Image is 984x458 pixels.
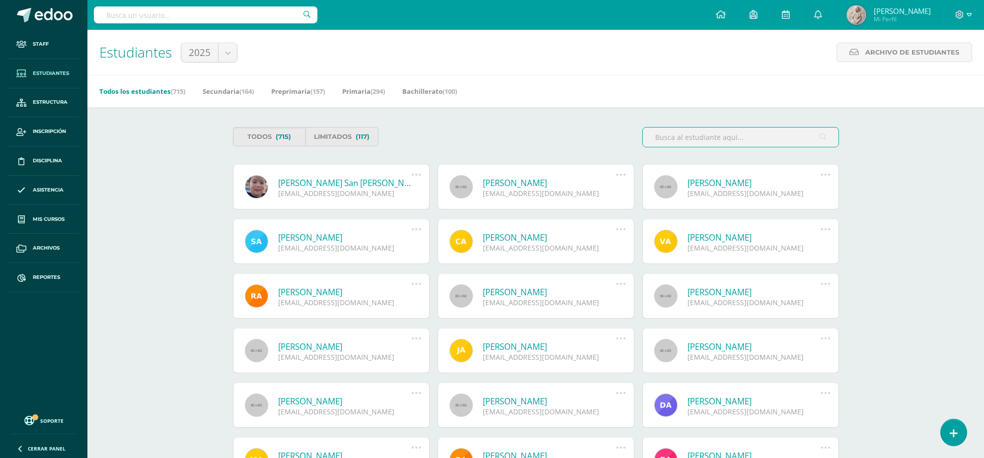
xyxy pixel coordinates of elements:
span: 2025 [189,43,211,62]
a: Reportes [8,263,79,292]
a: [PERSON_NAME] [687,232,821,243]
span: [PERSON_NAME] [874,6,931,16]
span: Mi Perfil [874,15,931,23]
a: [PERSON_NAME] [278,232,412,243]
a: Primaria(294) [342,83,385,99]
a: [PERSON_NAME] [687,177,821,189]
a: [PERSON_NAME] [483,341,616,352]
a: [PERSON_NAME] [483,232,616,243]
a: [PERSON_NAME] [483,286,616,298]
input: Busca un usuario... [94,6,317,23]
span: Estudiantes [99,43,172,62]
span: Inscripción [33,128,66,135]
a: Archivos [8,234,79,263]
a: [PERSON_NAME] [278,395,412,407]
a: Estudiantes [8,59,79,88]
span: Archivo de Estudiantes [865,43,959,62]
span: Reportes [33,273,60,281]
div: [EMAIL_ADDRESS][DOMAIN_NAME] [687,407,821,416]
div: [EMAIL_ADDRESS][DOMAIN_NAME] [483,407,616,416]
span: Disciplina [33,157,62,165]
span: Cerrar panel [28,445,66,452]
span: Soporte [40,417,64,424]
img: 0721312b14301b3cebe5de6252ad211a.png [846,5,866,25]
span: (715) [276,128,291,146]
span: Estructura [33,98,68,106]
div: [EMAIL_ADDRESS][DOMAIN_NAME] [687,352,821,362]
span: Staff [33,40,49,48]
div: [EMAIL_ADDRESS][DOMAIN_NAME] [278,352,412,362]
div: [EMAIL_ADDRESS][DOMAIN_NAME] [687,189,821,198]
a: Bachillerato(100) [402,83,457,99]
a: [PERSON_NAME] [278,286,412,298]
a: Todos(715) [233,127,306,146]
div: [EMAIL_ADDRESS][DOMAIN_NAME] [278,298,412,307]
div: [EMAIL_ADDRESS][DOMAIN_NAME] [483,298,616,307]
div: [EMAIL_ADDRESS][DOMAIN_NAME] [278,189,412,198]
div: [EMAIL_ADDRESS][DOMAIN_NAME] [687,243,821,253]
a: Staff [8,30,79,59]
span: Asistencia [33,186,64,194]
a: Estructura [8,88,79,118]
span: Archivos [33,244,60,252]
a: [PERSON_NAME] [687,341,821,352]
a: Inscripción [8,117,79,146]
span: (100) [443,87,457,96]
a: Mis cursos [8,205,79,234]
input: Busca al estudiante aquí... [643,128,838,147]
span: (715) [171,87,185,96]
a: Secundaria(164) [203,83,254,99]
a: 2025 [181,43,237,62]
a: Asistencia [8,176,79,205]
a: [PERSON_NAME] [278,341,412,352]
div: [EMAIL_ADDRESS][DOMAIN_NAME] [483,243,616,253]
a: Disciplina [8,146,79,176]
div: [EMAIL_ADDRESS][DOMAIN_NAME] [687,298,821,307]
div: [EMAIL_ADDRESS][DOMAIN_NAME] [483,189,616,198]
a: Soporte [12,413,76,427]
a: Preprimaria(157) [271,83,325,99]
a: Limitados(117) [305,127,378,146]
span: Mis cursos [33,215,65,223]
div: [EMAIL_ADDRESS][DOMAIN_NAME] [278,407,412,416]
span: (117) [356,128,370,146]
div: [EMAIL_ADDRESS][DOMAIN_NAME] [278,243,412,253]
a: [PERSON_NAME] [483,395,616,407]
a: [PERSON_NAME] [483,177,616,189]
a: [PERSON_NAME] San [PERSON_NAME] [278,177,412,189]
div: [EMAIL_ADDRESS][DOMAIN_NAME] [483,352,616,362]
span: Estudiantes [33,69,69,77]
a: [PERSON_NAME] [687,286,821,298]
a: Archivo de Estudiantes [836,43,972,62]
span: (164) [239,87,254,96]
a: [PERSON_NAME] [687,395,821,407]
span: (157) [310,87,325,96]
span: (294) [371,87,385,96]
a: Todos los estudiantes(715) [99,83,185,99]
